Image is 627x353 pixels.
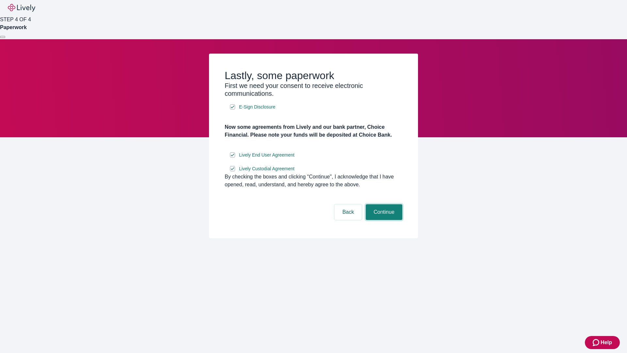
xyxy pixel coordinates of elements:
button: Continue [366,204,402,220]
h2: Lastly, some paperwork [225,69,402,82]
h4: Now some agreements from Lively and our bank partner, Choice Financial. Please note your funds wi... [225,123,402,139]
svg: Zendesk support icon [593,339,601,346]
span: Lively Custodial Agreement [239,165,295,172]
span: Help [601,339,612,346]
img: Lively [8,4,35,12]
span: E-Sign Disclosure [239,104,275,110]
button: Zendesk support iconHelp [585,336,620,349]
h3: First we need your consent to receive electronic communications. [225,82,402,97]
a: e-sign disclosure document [238,151,296,159]
a: e-sign disclosure document [238,165,296,173]
a: e-sign disclosure document [238,103,277,111]
button: Back [334,204,362,220]
div: By checking the boxes and clicking “Continue", I acknowledge that I have opened, read, understand... [225,173,402,189]
span: Lively End User Agreement [239,152,295,159]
